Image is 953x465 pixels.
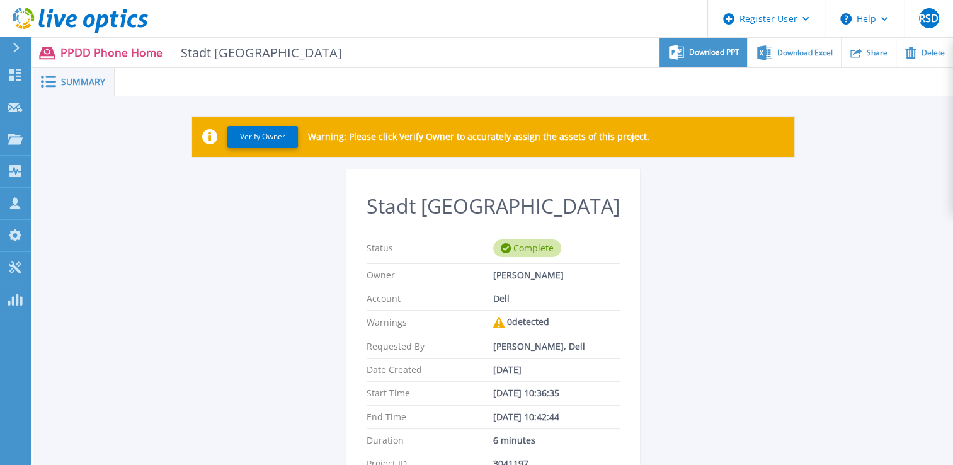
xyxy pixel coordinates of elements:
[367,239,493,257] p: Status
[919,13,939,23] span: RSD
[227,126,298,148] button: Verify Owner
[493,435,620,445] div: 6 minutes
[867,49,887,57] span: Share
[493,342,620,352] div: [PERSON_NAME], Dell
[777,49,833,57] span: Download Excel
[493,270,620,280] div: [PERSON_NAME]
[60,45,343,60] p: PPDD Phone Home
[922,49,945,57] span: Delete
[493,317,620,328] div: 0 detected
[367,388,493,398] p: Start Time
[367,195,620,218] h2: Stadt [GEOGRAPHIC_DATA]
[367,365,493,375] p: Date Created
[367,270,493,280] p: Owner
[308,132,649,142] p: Warning: Please click Verify Owner to accurately assign the assets of this project.
[61,77,105,86] span: Summary
[493,294,620,304] div: Dell
[493,388,620,398] div: [DATE] 10:36:35
[493,412,620,422] div: [DATE] 10:42:44
[367,342,493,352] p: Requested By
[367,435,493,445] p: Duration
[689,49,739,56] span: Download PPT
[493,365,620,375] div: [DATE]
[367,317,493,328] p: Warnings
[173,45,343,60] span: Stadt [GEOGRAPHIC_DATA]
[493,239,561,257] div: Complete
[367,294,493,304] p: Account
[367,412,493,422] p: End Time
